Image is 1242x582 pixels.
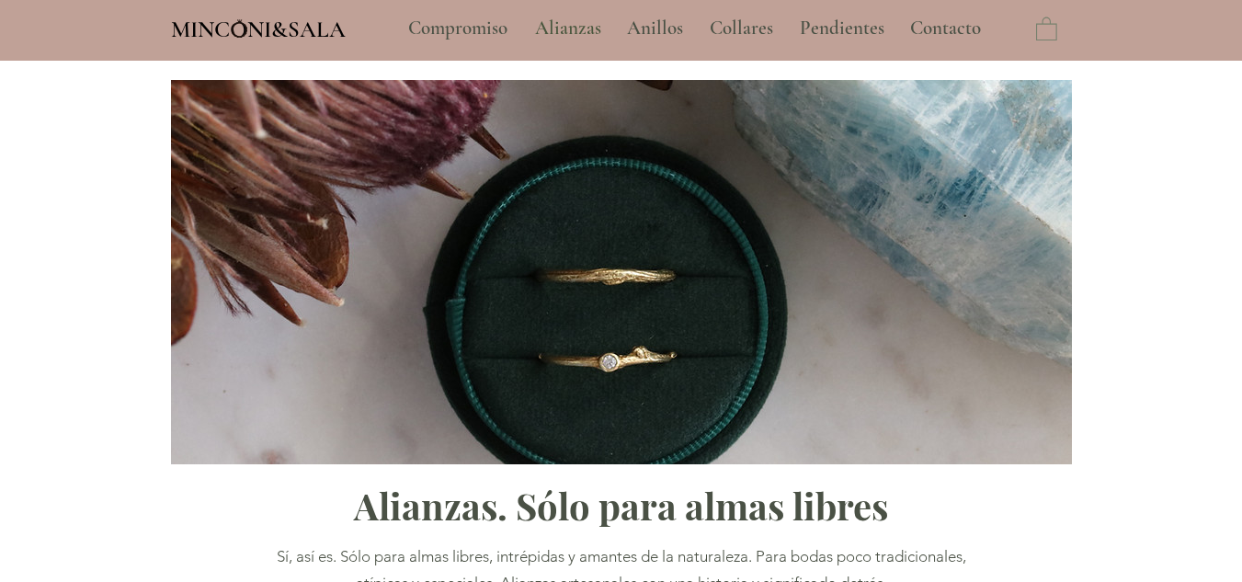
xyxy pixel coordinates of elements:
[526,6,610,51] p: Alianzas
[696,6,786,51] a: Collares
[171,16,346,43] span: MINCONI&SALA
[786,6,896,51] a: Pendientes
[901,6,990,51] p: Contacto
[521,6,613,51] a: Alianzas
[232,19,247,38] img: Minconi Sala
[613,6,696,51] a: Anillos
[354,481,888,530] span: Alianzas. Sólo para almas libres
[394,6,521,51] a: Compromiso
[399,6,517,51] p: Compromiso
[896,6,996,51] a: Contacto
[171,80,1072,464] img: Alianzas Inspiradas en la Naturaleza Minconi Sala
[359,6,1031,51] nav: Sitio
[791,6,894,51] p: Pendientes
[618,6,692,51] p: Anillos
[701,6,782,51] p: Collares
[171,12,346,42] a: MINCONI&SALA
